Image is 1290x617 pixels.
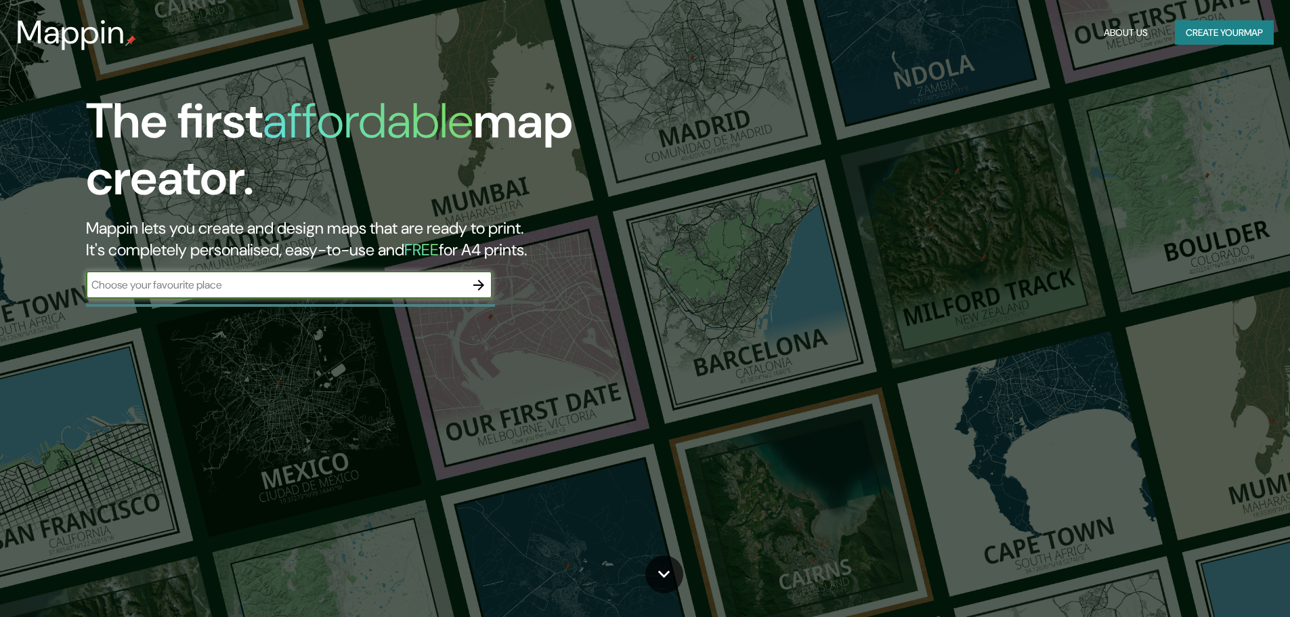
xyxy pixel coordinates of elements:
[16,14,125,51] h3: Mappin
[404,239,439,260] h5: FREE
[125,35,136,46] img: mappin-pin
[1098,20,1153,45] button: About Us
[86,277,465,293] input: Choose your favourite place
[86,217,731,261] h2: Mappin lets you create and design maps that are ready to print. It's completely personalised, eas...
[1175,20,1274,45] button: Create yourmap
[86,93,731,217] h1: The first map creator.
[263,89,473,152] h1: affordable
